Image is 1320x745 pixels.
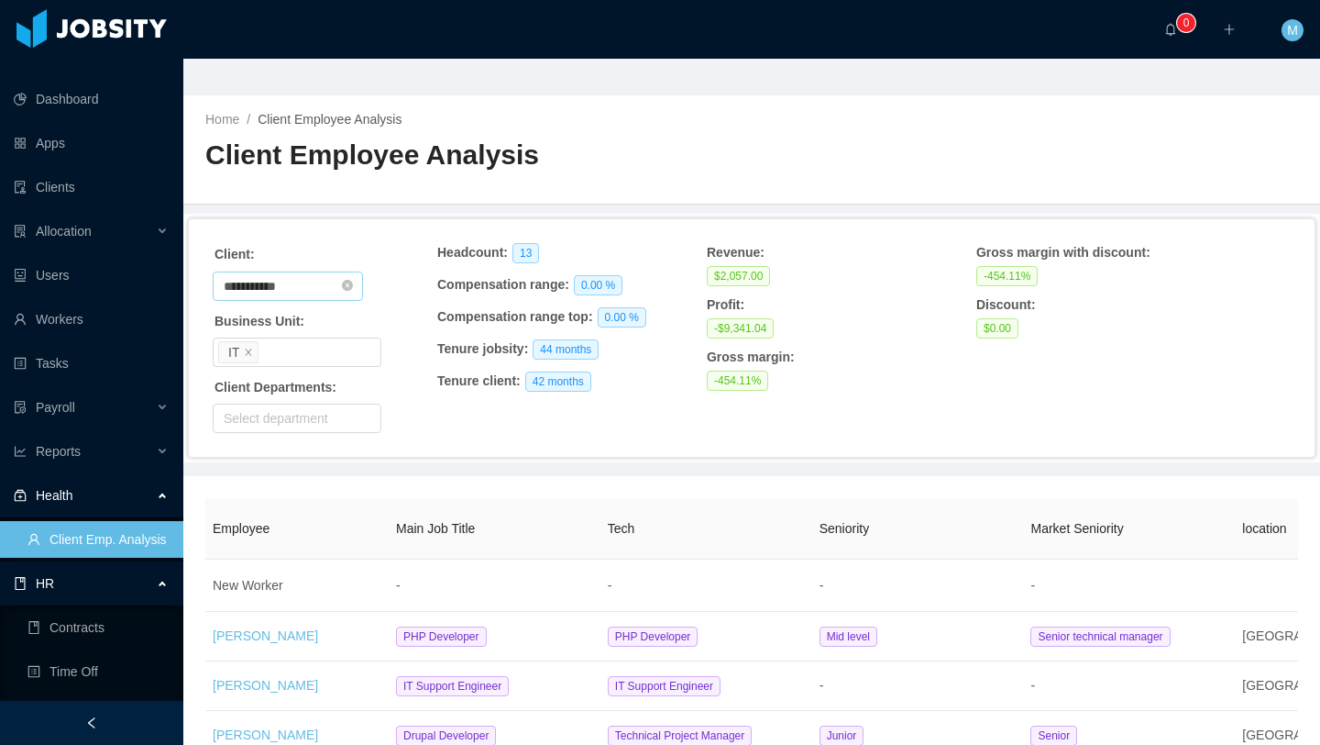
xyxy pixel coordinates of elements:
[512,243,539,263] span: 13
[14,257,169,294] a: icon: robotUsers
[707,371,768,391] span: -454.11 %
[1242,521,1286,536] span: location
[27,697,169,734] a: icon: profileTime Off Availability
[14,401,27,414] i: icon: file-protect
[36,400,75,415] span: Payroll
[27,653,169,690] a: icon: profileTime Off
[574,275,622,295] span: 0.00 %
[14,489,27,502] i: icon: medicine-box
[437,373,521,388] strong: Tenure client :
[214,380,336,395] strong: Client Departments:
[437,245,508,260] strong: Headcount :
[14,81,169,117] a: icon: pie-chartDashboard
[819,627,877,647] span: Mid level
[228,342,239,362] div: IT
[1030,578,1035,593] span: -
[14,225,27,238] i: icon: solution
[342,280,353,291] i: icon: close-circle
[213,728,318,742] a: [PERSON_NAME]
[14,345,169,382] a: icon: profileTasks
[396,627,487,647] span: PHP Developer
[14,169,169,206] a: icon: auditClients
[707,297,744,312] strong: Profit :
[213,678,318,693] a: [PERSON_NAME]
[707,266,770,286] span: $2,057.00
[205,137,752,174] h2: Client Employee Analysis
[213,521,269,536] span: Employee
[214,247,255,261] strong: Client:
[244,348,253,359] i: icon: close
[258,112,401,127] a: Client Employee Analysis
[819,521,869,536] span: Seniority
[608,676,720,696] span: IT Support Engineer
[213,578,283,593] span: New Worker
[1030,521,1123,536] span: Market Seniority
[437,277,569,292] strong: Compensation range :
[608,521,635,536] span: Tech
[525,372,591,392] span: 42 months
[36,224,92,239] span: Allocation
[396,676,509,696] span: IT Support Engineer
[598,307,646,328] span: 0.00 %
[707,350,795,364] strong: Gross margin :
[976,266,1038,286] span: -454.11 %
[437,309,593,324] strong: Compensation range top :
[707,318,774,339] span: -$9,341.04
[36,444,81,459] span: Reports
[533,339,599,360] span: 44 months
[14,445,27,458] i: icon: line-chart
[396,521,475,536] span: Main Job Title
[707,245,764,260] strong: Revenue :
[437,341,528,356] strong: Tenure jobsity :
[819,578,824,593] span: -
[1287,19,1298,41] span: M
[608,578,612,593] span: -
[247,112,250,127] span: /
[14,577,27,590] i: icon: book
[396,578,401,593] span: -
[608,627,698,647] span: PHP Developer
[976,318,1018,339] span: $0.00
[27,521,169,558] a: icon: userClient Emp. Analysis
[1030,678,1035,693] span: -
[85,717,98,729] i: icon: left
[36,576,54,591] span: HR
[218,341,258,363] li: IT
[214,314,304,328] strong: Business Unit:
[205,112,239,127] a: Home
[976,245,1150,260] strong: Gross margin with discount :
[224,409,362,428] div: Select department
[14,125,169,161] a: icon: appstoreApps
[976,297,1036,312] strong: Discount :
[819,678,824,693] span: -
[1030,627,1170,647] span: Senior technical manager
[14,301,169,338] a: icon: userWorkers
[213,628,318,643] a: [PERSON_NAME]
[36,488,72,503] span: Health
[27,609,169,646] a: icon: bookContracts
